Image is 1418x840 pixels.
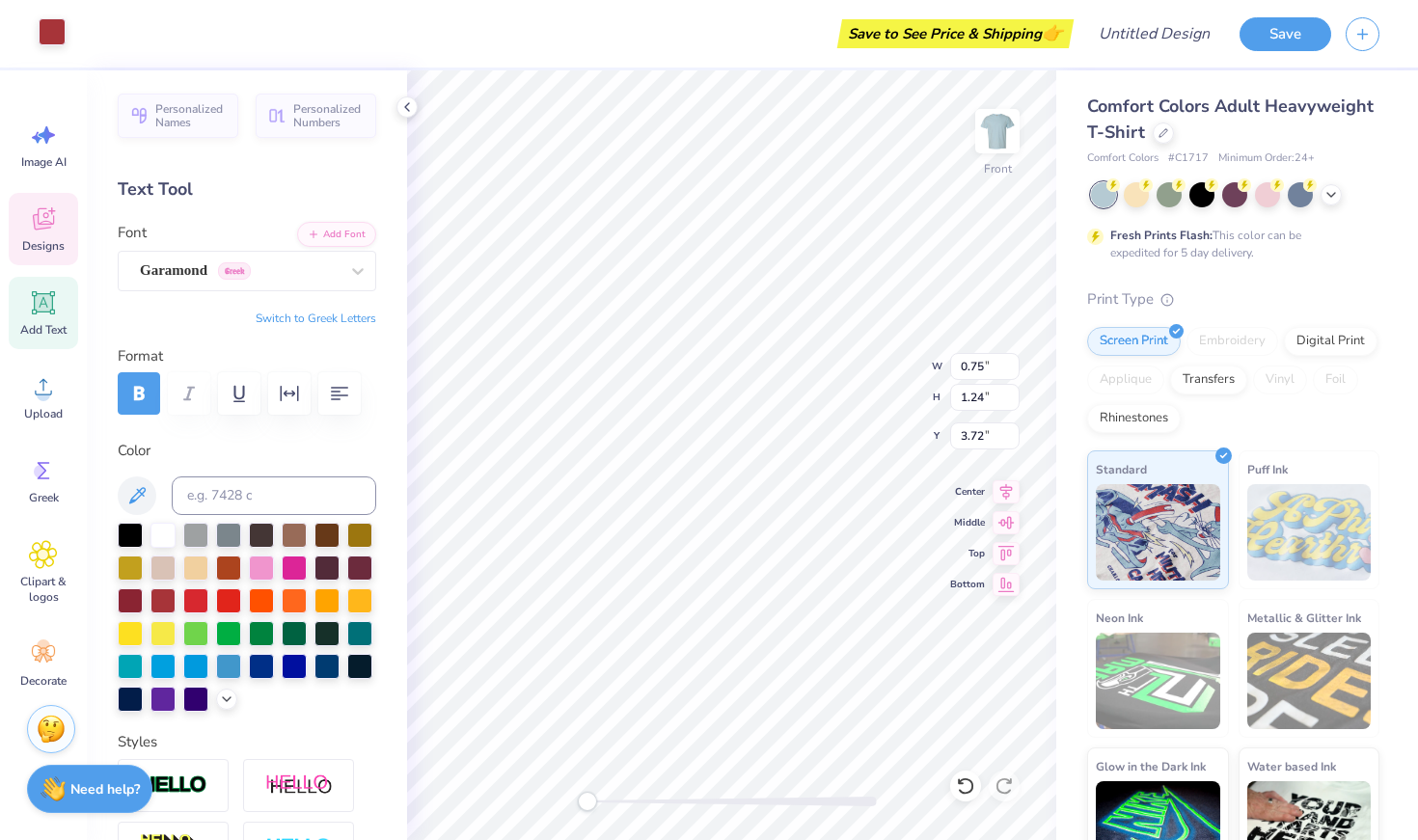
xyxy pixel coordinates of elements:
img: Stroke [140,774,207,797]
input: Untitled Design [1083,14,1225,53]
span: Neon Ink [1096,608,1143,628]
span: 👉 [1042,21,1063,44]
img: Front [978,112,1017,150]
label: Color [118,440,376,462]
div: Accessibility label [578,792,597,811]
span: Image AI [21,154,67,170]
div: Digital Print [1284,327,1377,356]
img: Shadow [265,773,333,798]
label: Styles [118,731,157,753]
div: This color can be expedited for 5 day delivery. [1110,227,1348,261]
span: Metallic & Glitter Ink [1247,608,1361,628]
button: Switch to Greek Letters [256,311,376,326]
span: Center [950,484,985,500]
label: Font [118,222,147,244]
span: Glow in the Dark Ink [1096,756,1206,776]
span: Bottom [950,577,985,592]
div: Save to See Price & Shipping [842,19,1069,48]
span: Personalized Names [155,102,227,129]
div: Embroidery [1186,327,1278,356]
img: Metallic & Glitter Ink [1247,633,1372,729]
span: Comfort Colors [1087,150,1159,167]
button: Personalized Names [118,94,238,138]
img: Standard [1096,484,1220,581]
span: Minimum Order: 24 + [1218,150,1315,167]
span: Decorate [20,673,67,689]
span: Add Text [20,322,67,338]
img: Puff Ink [1247,484,1372,581]
span: Designs [22,238,65,254]
button: Save [1240,17,1331,51]
span: Puff Ink [1247,459,1288,479]
span: Greek [29,490,59,505]
div: Rhinestones [1087,404,1181,433]
strong: Fresh Prints Flash: [1110,228,1213,243]
div: Transfers [1170,366,1247,394]
div: Foil [1313,366,1358,394]
span: Comfort Colors Adult Heavyweight T-Shirt [1087,95,1374,144]
label: Format [118,345,376,367]
span: Clipart & logos [12,574,75,605]
span: Water based Ink [1247,756,1336,776]
div: Applique [1087,366,1164,394]
strong: Need help? [70,780,140,799]
div: Screen Print [1087,327,1181,356]
div: Vinyl [1253,366,1307,394]
img: Neon Ink [1096,633,1220,729]
span: Standard [1096,459,1147,479]
button: Personalized Numbers [256,94,376,138]
span: Middle [950,515,985,530]
span: # C1717 [1168,150,1209,167]
span: Top [950,546,985,561]
button: Add Font [297,222,376,247]
span: Personalized Numbers [293,102,365,129]
input: e.g. 7428 c [172,476,376,515]
span: Upload [24,406,63,421]
div: Text Tool [118,176,376,203]
div: Print Type [1087,288,1379,311]
div: Front [984,160,1012,177]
